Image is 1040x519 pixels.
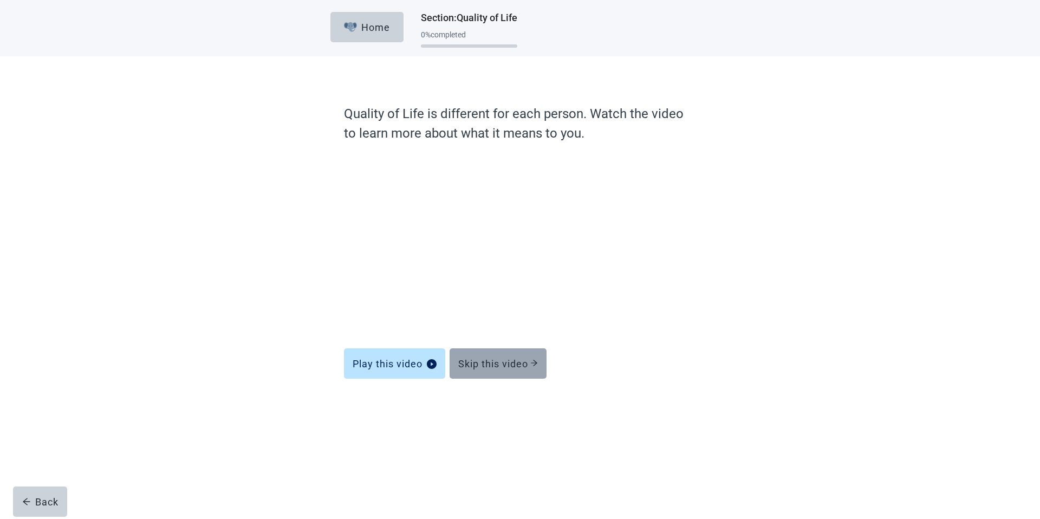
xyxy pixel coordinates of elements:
span: arrow-right [530,359,538,367]
button: Play this videoplay-circle [344,348,445,379]
span: play-circle [427,359,437,369]
div: Progress section [421,26,517,53]
div: Play this video [353,358,437,369]
label: Quality of Life is different for each person. Watch the video to learn more about what it means t... [344,104,697,143]
div: Back [22,496,58,507]
div: 0 % completed [421,30,517,39]
div: Home [344,22,391,33]
iframe: Quality of Life [344,154,669,325]
div: Skip this video [458,358,538,369]
button: ElephantHome [330,12,404,42]
button: arrow-leftBack [13,486,67,517]
h1: Section : Quality of Life [421,10,517,25]
span: arrow-left [22,497,31,506]
img: Elephant [344,22,357,32]
button: Skip this video arrow-right [450,348,547,379]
